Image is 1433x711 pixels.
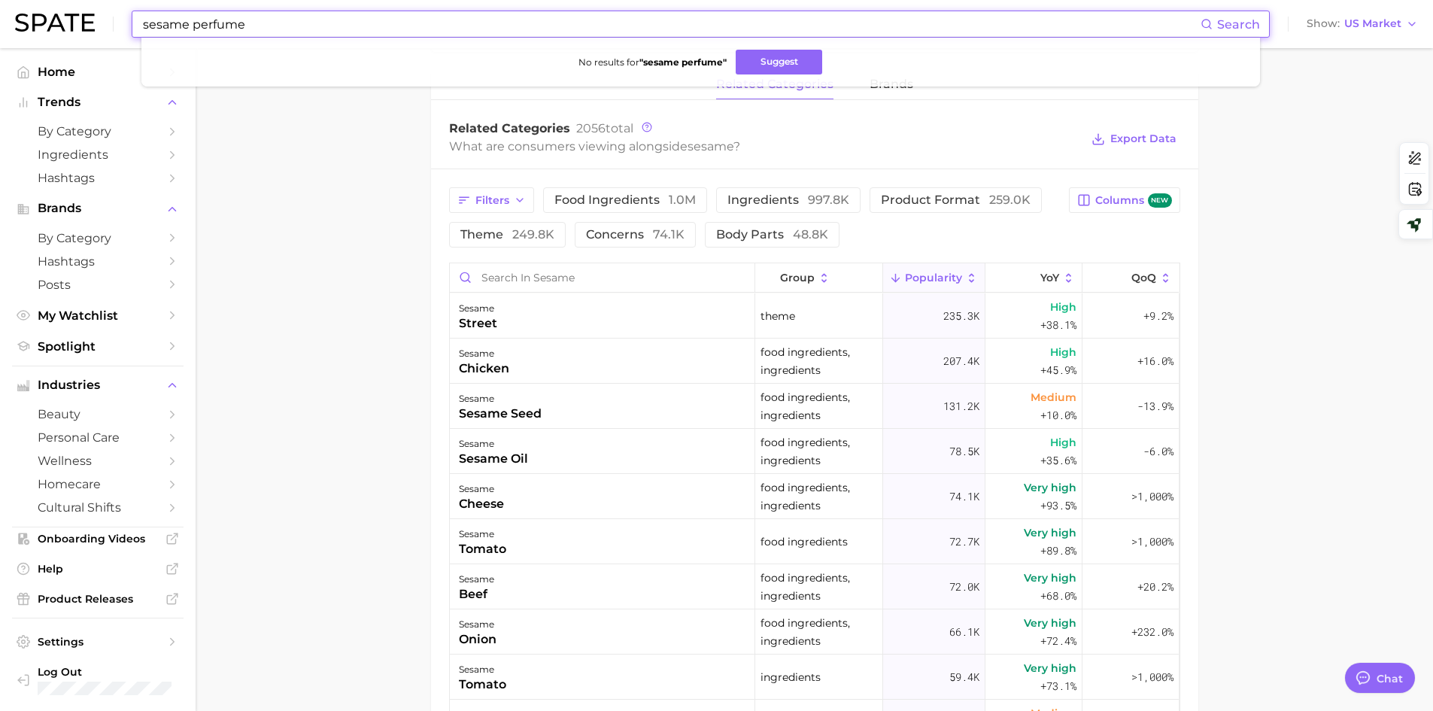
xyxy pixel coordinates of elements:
span: cultural shifts [38,500,158,515]
a: Hashtags [12,166,184,190]
span: >1,000% [1131,489,1173,503]
span: 72.0k [949,578,979,596]
div: sesame [459,299,497,318]
span: food ingredients, ingredients [761,433,877,469]
button: Trends [12,91,184,114]
span: +20.2% [1137,578,1173,596]
span: +45.9% [1040,361,1076,379]
span: food ingredients [554,194,696,206]
span: 1.0m [669,193,696,207]
div: sesame seed [459,405,542,423]
span: by Category [38,124,158,138]
span: 997.8k [808,193,849,207]
span: concerns [586,229,685,241]
span: food ingredients, ingredients [761,479,877,515]
button: group [755,263,883,293]
span: food ingredients, ingredients [761,614,877,650]
span: >1,000% [1131,670,1173,684]
button: sesamesesame oilfood ingredients, ingredients78.5kHigh+35.6%-6.0% [450,429,1179,474]
span: Trends [38,96,158,109]
span: US Market [1344,20,1401,28]
input: Search in sesame [450,263,754,292]
span: by Category [38,231,158,245]
span: sesame [688,139,733,153]
span: Related Categories [449,121,570,135]
button: Export Data [1088,129,1179,150]
span: Medium [1031,388,1076,406]
button: Industries [12,374,184,397]
button: sesamecheesefood ingredients, ingredients74.1kVery high+93.5%>1,000% [450,474,1179,519]
div: What are consumers viewing alongside ? [449,136,1081,156]
div: tomato [459,676,506,694]
img: SPATE [15,14,95,32]
span: 74.1k [949,488,979,506]
button: sesamestreettheme235.3kHigh+38.1%+9.2% [450,293,1179,339]
div: sesame [459,570,494,588]
a: personal care [12,426,184,449]
span: 249.8k [512,227,554,242]
span: Filters [475,194,509,207]
a: by Category [12,120,184,143]
span: +89.8% [1040,542,1076,560]
span: food ingredients, ingredients [761,343,877,379]
span: Show [1307,20,1340,28]
span: theme [761,307,795,325]
span: Industries [38,378,158,392]
span: Hashtags [38,254,158,269]
div: onion [459,630,496,649]
span: Very high [1024,569,1076,587]
span: +232.0% [1131,623,1173,641]
span: +10.0% [1040,406,1076,424]
span: 207.4k [943,352,979,370]
span: +35.6% [1040,451,1076,469]
span: Settings [38,635,158,649]
span: +68.0% [1040,587,1076,605]
span: -13.9% [1137,397,1173,415]
span: +93.5% [1040,497,1076,515]
a: Onboarding Videos [12,527,184,550]
span: group [780,272,815,284]
button: YoY [985,263,1082,293]
span: >1,000% [1131,534,1173,548]
span: High [1050,343,1076,361]
a: Hashtags [12,250,184,273]
span: -6.0% [1143,442,1173,460]
span: 78.5k [949,442,979,460]
span: 59.4k [949,668,979,686]
div: chicken [459,360,509,378]
span: product format [881,194,1031,206]
span: new [1148,193,1172,208]
span: body parts [716,229,828,241]
span: food ingredients, ingredients [761,569,877,605]
span: Onboarding Videos [38,532,158,545]
span: beauty [38,407,158,421]
div: tomato [459,540,506,558]
div: sesame [459,525,506,543]
button: sesamebeeffood ingredients, ingredients72.0kVery high+68.0%+20.2% [450,564,1179,609]
span: Log Out [38,665,179,679]
span: Help [38,562,158,576]
button: Brands [12,197,184,220]
button: QoQ [1082,263,1179,293]
span: theme [460,229,554,241]
span: Very high [1024,524,1076,542]
span: food ingredients, ingredients [761,388,877,424]
span: 74.1k [653,227,685,242]
button: sesameonionfood ingredients, ingredients66.1kVery high+72.4%+232.0% [450,609,1179,655]
span: +38.1% [1040,316,1076,334]
strong: " sesame perfume " [639,56,727,68]
span: total [576,121,633,135]
span: Brands [38,202,158,215]
span: High [1050,298,1076,316]
input: Search here for a brand, industry, or ingredient [141,11,1201,37]
div: sesame [459,661,506,679]
span: Very high [1024,479,1076,497]
button: sesamechickenfood ingredients, ingredients207.4kHigh+45.9%+16.0% [450,339,1179,384]
a: Help [12,558,184,580]
div: beef [459,585,494,603]
span: 259.0k [989,193,1031,207]
button: Suggest [736,50,822,74]
span: +9.2% [1143,307,1173,325]
button: sesamesesame seedfood ingredients, ingredients131.2kMedium+10.0%-13.9% [450,384,1179,429]
a: Home [12,60,184,84]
